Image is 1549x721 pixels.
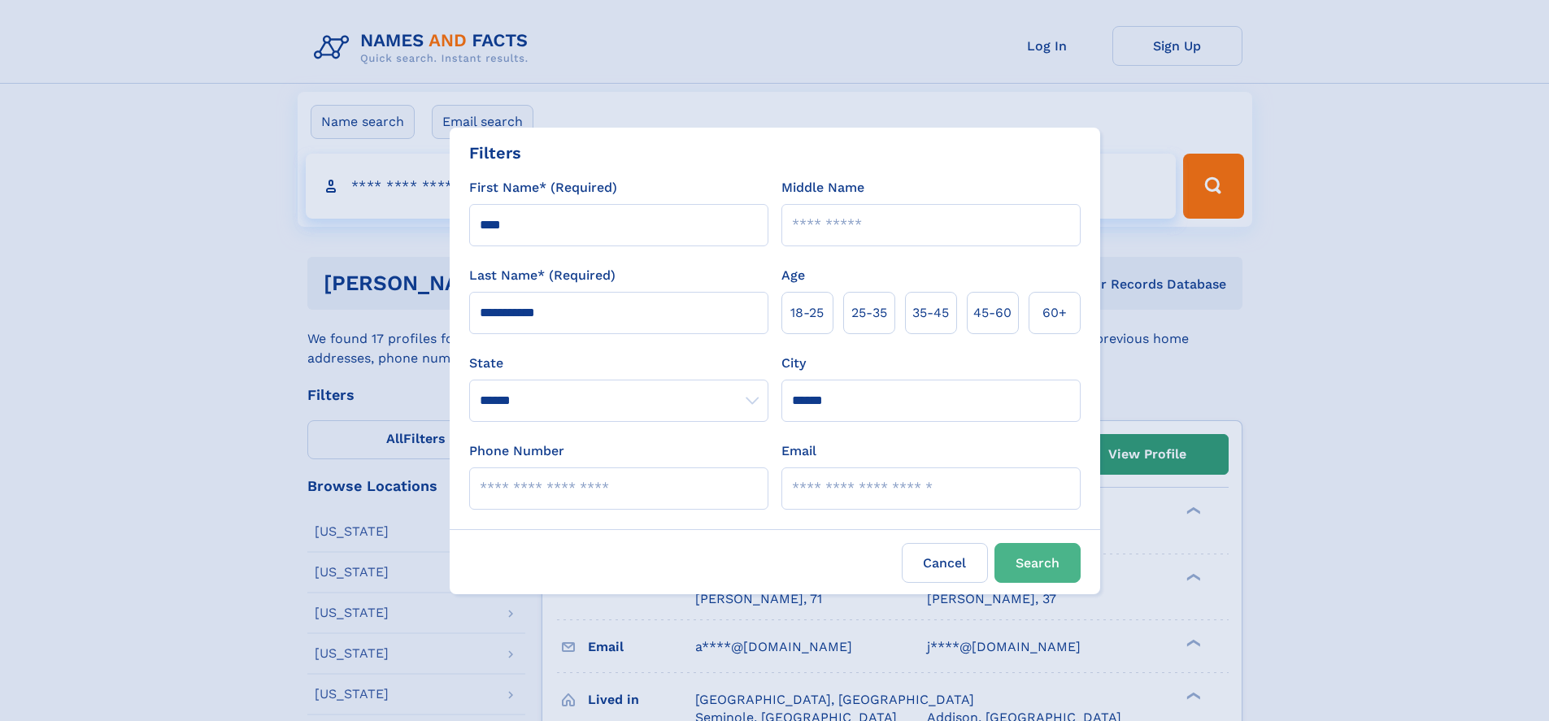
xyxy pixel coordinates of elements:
label: Age [781,266,805,285]
label: First Name* (Required) [469,178,617,198]
label: Cancel [902,543,988,583]
div: Filters [469,141,521,165]
span: 60+ [1042,303,1067,323]
span: 45‑60 [973,303,1012,323]
label: Last Name* (Required) [469,266,616,285]
label: City [781,354,806,373]
span: 35‑45 [912,303,949,323]
label: Phone Number [469,441,564,461]
label: Middle Name [781,178,864,198]
span: 18‑25 [790,303,824,323]
label: State [469,354,768,373]
span: 25‑35 [851,303,887,323]
label: Email [781,441,816,461]
button: Search [994,543,1081,583]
